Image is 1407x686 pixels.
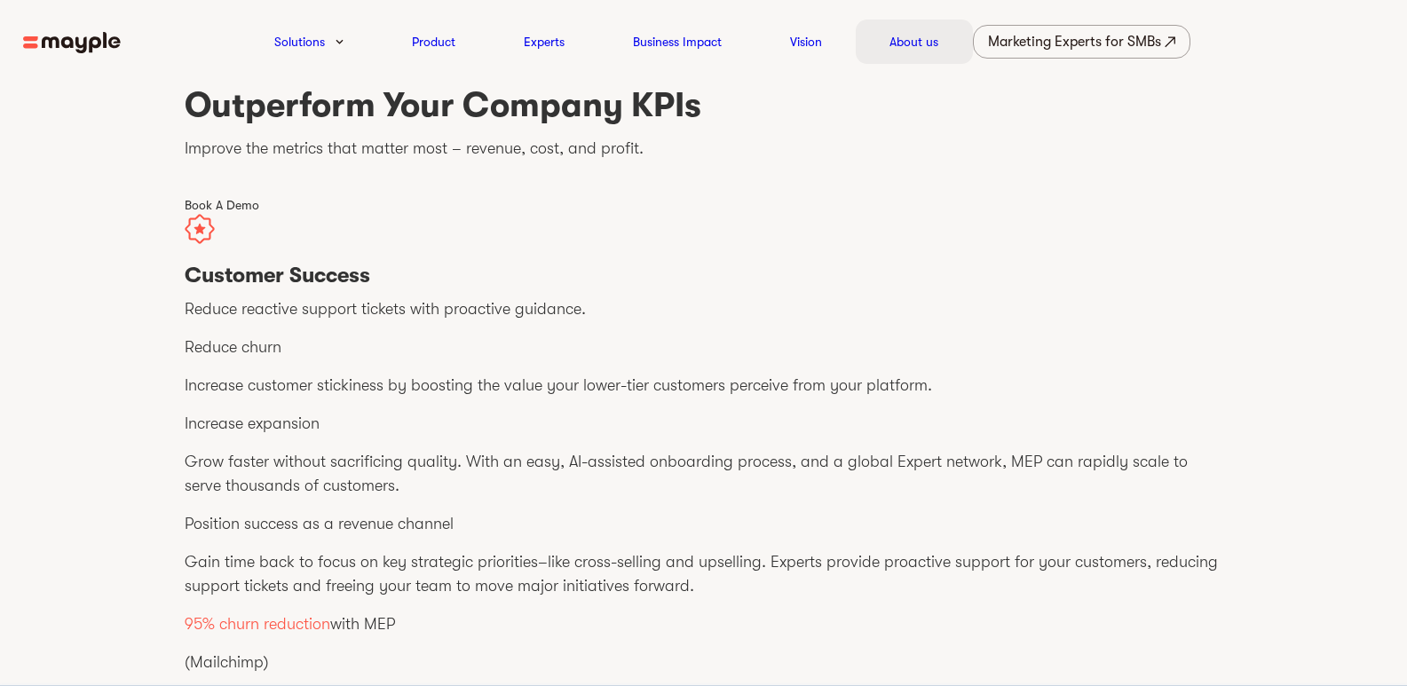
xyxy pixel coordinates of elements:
a: Marketing Experts for SMBs [973,25,1190,59]
a: Business Impact [633,31,722,52]
a: Experts [524,31,565,52]
span: 95% churn reduction [185,615,330,633]
a: Vision [790,31,822,52]
p: Reduce churn [185,335,1223,359]
img: mayple-logo [23,32,121,54]
p: Grow faster without sacrificing quality. With an easy, AI-assisted onboarding process, and a glob... [185,450,1223,498]
p: Increase expansion [185,412,1223,436]
p: Improve the metrics that matter most – revenue, cost, and profit. [185,137,1223,161]
div: Book A Demo [185,196,1223,214]
div: Marketing Experts for SMBs [988,29,1161,54]
p: Position success as a revenue channel [185,512,1223,536]
h1: Outperform Your Company KPIs [185,83,1223,127]
p: Increase customer stickiness by boosting the value your lower-tier customers perceive from your p... [185,374,1223,398]
img: customer-success [185,214,215,244]
p: Reduce reactive support tickets with proactive guidance. [185,297,1223,321]
h3: Customer Success [185,262,1223,288]
p: (Mailchimp) [185,651,1223,674]
p: Gain time back to focus on key strategic priorities–like cross-selling and upselling. Experts pro... [185,550,1223,598]
a: About us [889,31,938,52]
a: Product [412,31,455,52]
a: Solutions [274,31,325,52]
p: with MEP [185,612,1223,636]
img: arrow-down [336,39,344,44]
